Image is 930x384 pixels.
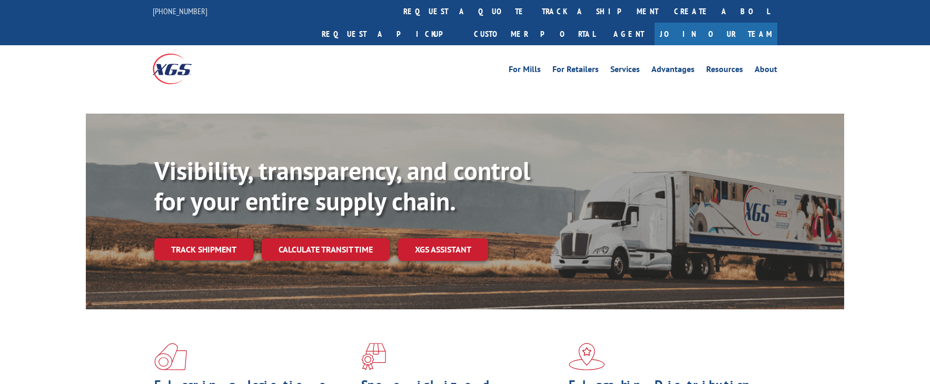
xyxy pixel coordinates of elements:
a: Request a pickup [314,23,466,45]
a: Agent [603,23,655,45]
img: xgs-icon-flagship-distribution-model-red [569,343,605,370]
a: Advantages [651,65,695,77]
b: Visibility, transparency, and control for your entire supply chain. [154,154,530,217]
a: Join Our Team [655,23,777,45]
a: For Retailers [552,65,599,77]
a: Customer Portal [466,23,603,45]
a: Track shipment [154,238,253,260]
img: xgs-icon-focused-on-flooring-red [361,343,386,370]
img: xgs-icon-total-supply-chain-intelligence-red [154,343,187,370]
a: Calculate transit time [262,238,390,261]
a: Services [610,65,640,77]
a: [PHONE_NUMBER] [153,6,207,16]
a: About [755,65,777,77]
a: XGS ASSISTANT [398,238,488,261]
a: For Mills [509,65,541,77]
a: Resources [706,65,743,77]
